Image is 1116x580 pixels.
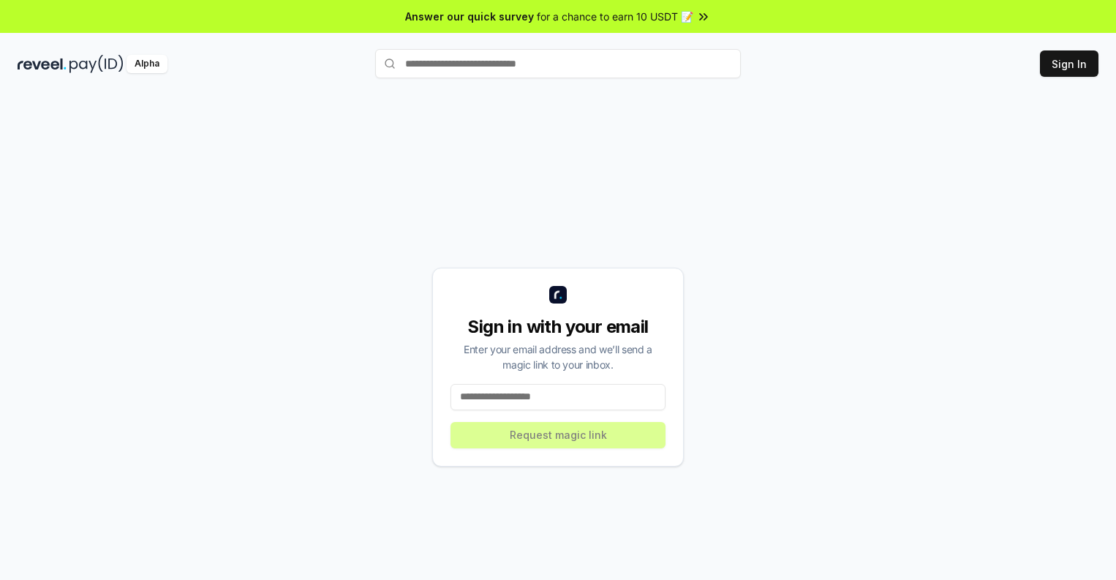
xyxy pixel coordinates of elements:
[450,315,666,339] div: Sign in with your email
[127,55,167,73] div: Alpha
[1040,50,1098,77] button: Sign In
[450,342,666,372] div: Enter your email address and we’ll send a magic link to your inbox.
[69,55,124,73] img: pay_id
[537,9,693,24] span: for a chance to earn 10 USDT 📝
[405,9,534,24] span: Answer our quick survey
[18,55,67,73] img: reveel_dark
[549,286,567,304] img: logo_small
